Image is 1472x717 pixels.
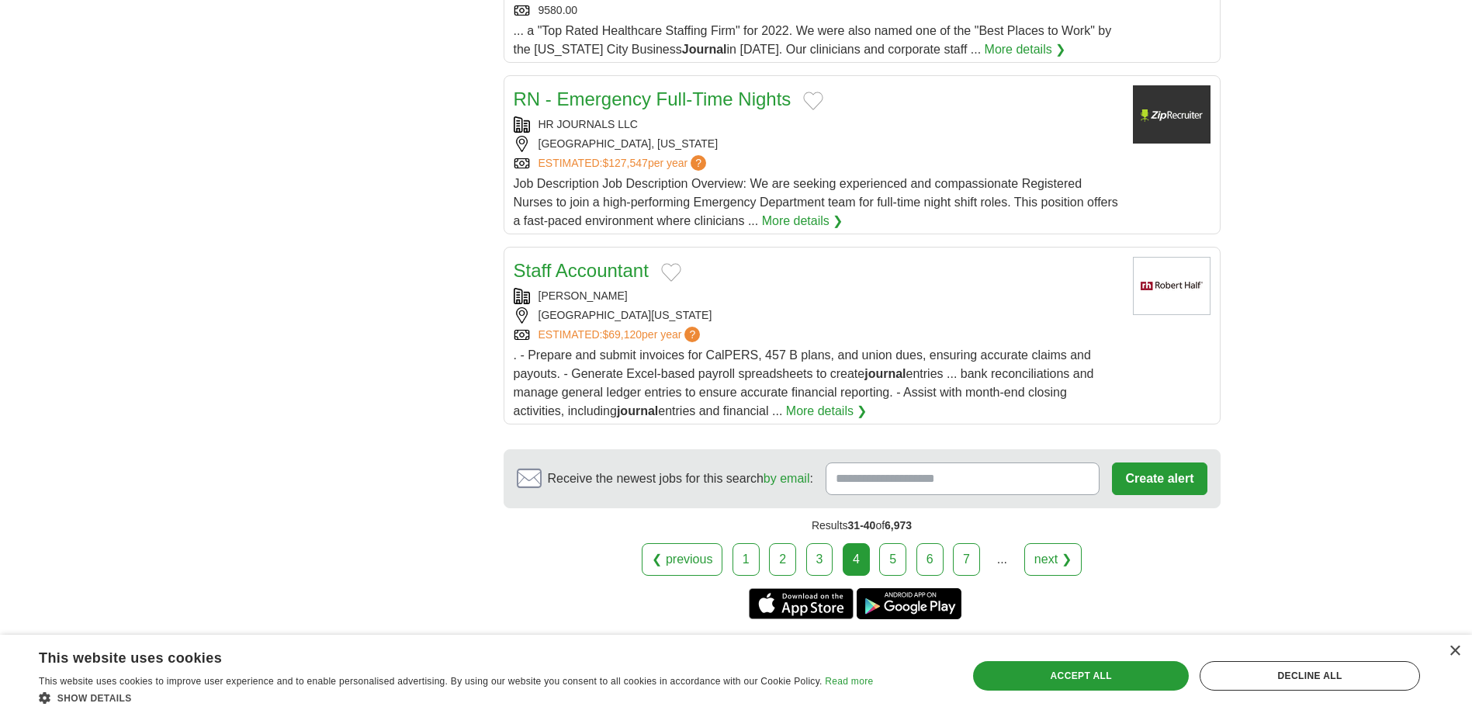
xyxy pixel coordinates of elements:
a: 7 [953,543,980,576]
div: This website uses cookies [39,644,834,667]
strong: journal [864,367,906,380]
strong: journal [617,404,658,417]
a: ESTIMATED:$69,120per year? [539,327,704,343]
span: 6,973 [885,519,912,532]
span: $69,120 [602,328,642,341]
div: [GEOGRAPHIC_DATA], [US_STATE] [514,136,1120,152]
a: Read more, opens a new window [825,676,873,687]
a: [PERSON_NAME] [539,289,628,302]
button: Create alert [1112,462,1207,495]
a: Get the Android app [857,588,961,619]
a: next ❯ [1024,543,1082,576]
a: Get the iPhone app [749,588,854,619]
strong: Journal [682,43,727,56]
span: This website uses cookies to improve user experience and to enable personalised advertising. By u... [39,676,823,687]
div: 4 [843,543,870,576]
a: Staff Accountant [514,260,649,281]
a: 2 [769,543,796,576]
span: 31-40 [848,519,876,532]
span: ... a "Top Rated Healthcare Staffing Firm" for 2022. We were also named one of the "Best Places t... [514,24,1112,56]
img: Robert Half logo [1133,257,1211,315]
a: More details ❯ [762,212,843,230]
div: Accept all [973,661,1189,691]
a: 1 [733,543,760,576]
img: Company logo [1133,85,1211,144]
span: Receive the newest jobs for this search : [548,469,813,488]
button: Add to favorite jobs [803,92,823,110]
span: Show details [57,693,132,704]
a: ❮ previous [642,543,722,576]
div: HR JOURNALS LLC [514,116,1120,133]
div: [GEOGRAPHIC_DATA][US_STATE] [514,307,1120,324]
a: More details ❯ [786,402,868,421]
span: . - Prepare and submit invoices for CalPERS, 457 B plans, and union dues, ensuring accurate claim... [514,348,1094,417]
span: Job Description Job Description Overview: We are seeking experienced and compassionate Registered... [514,177,1118,227]
a: ESTIMATED:$127,547per year? [539,155,710,171]
div: 9580.00 [514,2,1120,19]
span: ? [691,155,706,171]
a: RN - Emergency Full-Time Nights [514,88,791,109]
a: 3 [806,543,833,576]
div: Results of [504,508,1221,543]
div: ... [986,544,1017,575]
button: Add to favorite jobs [661,263,681,282]
a: 6 [916,543,944,576]
span: $127,547 [602,157,647,169]
a: 5 [879,543,906,576]
a: by email [764,472,810,485]
span: ? [684,327,700,342]
div: Decline all [1200,661,1420,691]
div: Close [1449,646,1460,657]
div: Show details [39,690,873,705]
a: More details ❯ [985,40,1066,59]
